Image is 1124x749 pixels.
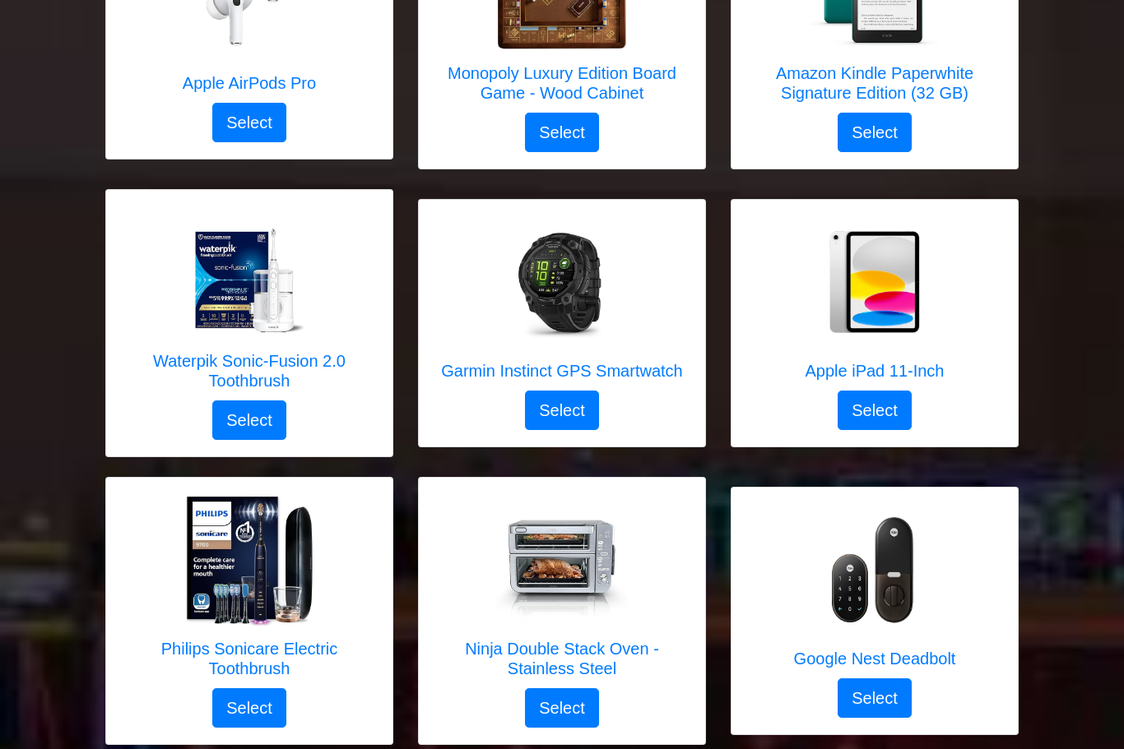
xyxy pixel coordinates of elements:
[838,113,912,152] button: Select
[183,73,316,93] h5: Apple AirPods Pro
[123,639,376,678] h5: Philips Sonicare Electric Toothbrush
[496,494,628,626] img: Ninja Double Stack Oven - Stainless Steel
[525,391,599,430] button: Select
[805,216,944,391] a: Apple iPad 11-Inch Apple iPad 11-Inch
[794,649,956,668] h5: Google Nest Deadbolt
[212,400,286,440] button: Select
[435,63,689,103] h5: Monopoly Luxury Edition Board Game - Wood Cabinet
[525,113,599,152] button: Select
[123,206,376,400] a: Waterpik Sonic-Fusion 2.0 Toothbrush Waterpik Sonic-Fusion 2.0 Toothbrush
[809,504,941,636] img: Google Nest Deadbolt
[525,688,599,728] button: Select
[838,391,912,430] button: Select
[794,504,956,678] a: Google Nest Deadbolt Google Nest Deadbolt
[441,361,682,381] h5: Garmin Instinct GPS Smartwatch
[212,103,286,142] button: Select
[183,208,315,338] img: Waterpik Sonic-Fusion 2.0 Toothbrush
[441,216,682,391] a: Garmin Instinct GPS Smartwatch Garmin Instinct GPS Smartwatch
[496,216,628,348] img: Garmin Instinct GPS Smartwatch
[748,63,1001,103] h5: Amazon Kindle Paperwhite Signature Edition (32 GB)
[805,361,944,381] h5: Apple iPad 11-Inch
[809,216,941,348] img: Apple iPad 11-Inch
[838,678,912,718] button: Select
[435,494,689,688] a: Ninja Double Stack Oven - Stainless Steel Ninja Double Stack Oven - Stainless Steel
[123,351,376,391] h5: Waterpik Sonic-Fusion 2.0 Toothbrush
[123,494,376,688] a: Philips Sonicare Electric Toothbrush Philips Sonicare Electric Toothbrush
[183,494,315,626] img: Philips Sonicare Electric Toothbrush
[435,639,689,678] h5: Ninja Double Stack Oven - Stainless Steel
[212,688,286,728] button: Select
